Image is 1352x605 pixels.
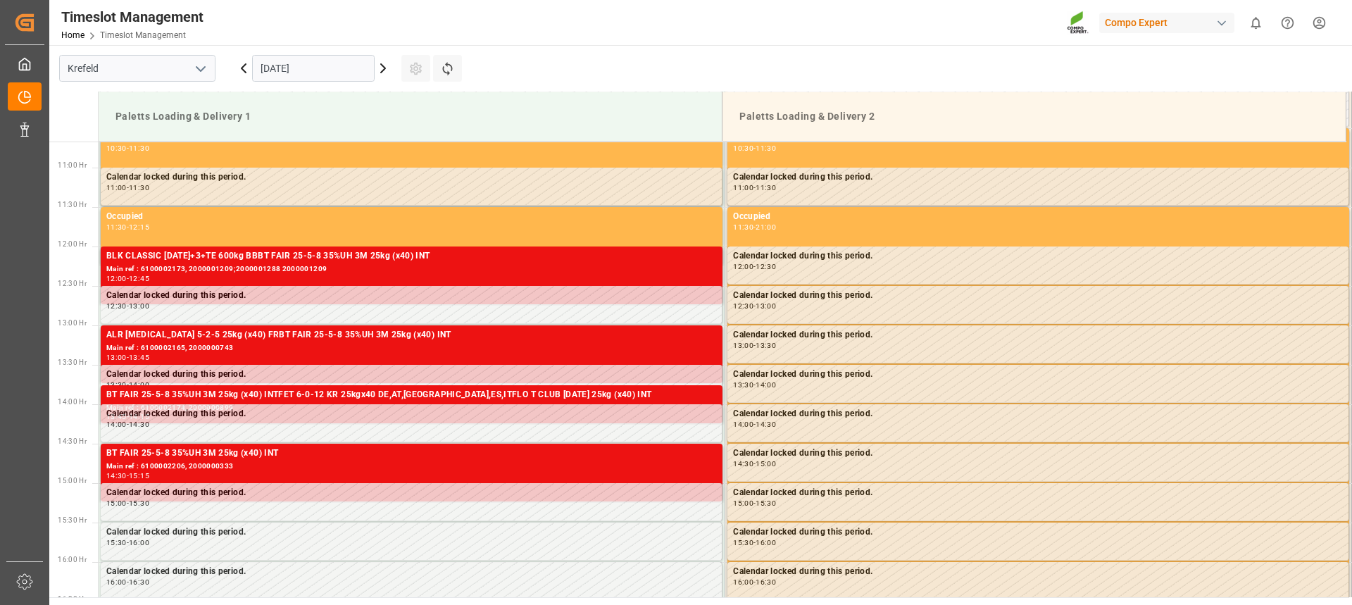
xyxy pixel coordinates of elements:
[58,437,87,445] span: 14:30 Hr
[129,145,149,151] div: 11:30
[756,224,776,230] div: 21:00
[753,263,756,270] div: -
[58,595,87,603] span: 16:30 Hr
[733,461,753,467] div: 14:30
[129,382,149,388] div: 14:00
[127,354,129,361] div: -
[127,275,129,282] div: -
[58,280,87,287] span: 12:30 Hr
[733,447,1343,461] div: Calendar locked during this period.
[58,398,87,406] span: 14:00 Hr
[733,328,1343,342] div: Calendar locked during this period.
[106,92,716,106] div: Calendar locked during this period.
[733,263,753,270] div: 12:00
[129,303,149,309] div: 13:00
[733,210,1344,224] div: Occupied
[129,185,149,191] div: 11:30
[129,579,149,585] div: 16:30
[733,421,753,428] div: 14:00
[733,303,753,309] div: 12:30
[59,55,215,82] input: Type to search/select
[756,185,776,191] div: 11:30
[127,473,129,479] div: -
[1272,7,1303,39] button: Help Center
[106,185,127,191] div: 11:00
[753,500,756,506] div: -
[106,421,127,428] div: 14:00
[106,565,716,579] div: Calendar locked during this period.
[756,145,776,151] div: 11:30
[1099,9,1240,36] button: Compo Expert
[106,525,716,539] div: Calendar locked during this period.
[753,579,756,585] div: -
[129,539,149,546] div: 16:00
[733,185,753,191] div: 11:00
[733,170,1343,185] div: Calendar locked during this period.
[61,30,84,40] a: Home
[129,421,149,428] div: 14:30
[106,328,717,342] div: ALR [MEDICAL_DATA] 5-2-5 25kg (x40) FRBT FAIR 25-5-8 35%UH 3M 25kg (x40) INT
[58,556,87,563] span: 16:00 Hr
[756,382,776,388] div: 14:00
[733,145,753,151] div: 10:30
[129,354,149,361] div: 13:45
[753,224,756,230] div: -
[756,263,776,270] div: 12:30
[753,539,756,546] div: -
[106,210,717,224] div: Occupied
[733,92,1343,106] div: Calendar locked during this period.
[756,500,776,506] div: 15:30
[734,104,1334,130] div: Paletts Loading & Delivery 2
[733,289,1343,303] div: Calendar locked during this period.
[106,354,127,361] div: 13:00
[106,170,716,185] div: Calendar locked during this period.
[733,579,753,585] div: 16:00
[61,6,204,27] div: Timeslot Management
[106,486,716,500] div: Calendar locked during this period.
[733,382,753,388] div: 13:30
[106,263,717,275] div: Main ref : 6100002173, 2000001209;2000001288 2000001209
[106,275,127,282] div: 12:00
[189,58,211,80] button: open menu
[756,579,776,585] div: 16:30
[106,402,717,414] div: Main ref : 6100002174, 2000000899
[753,145,756,151] div: -
[110,104,711,130] div: Paletts Loading & Delivery 1
[756,421,776,428] div: 14:30
[1240,7,1272,39] button: show 0 new notifications
[1067,11,1089,35] img: Screenshot%202023-09-29%20at%2010.02.21.png_1712312052.png
[106,539,127,546] div: 15:30
[252,55,375,82] input: DD.MM.YYYY
[733,565,1343,579] div: Calendar locked during this period.
[127,185,129,191] div: -
[58,240,87,248] span: 12:00 Hr
[106,388,717,402] div: BT FAIR 25-5-8 35%UH 3M 25kg (x40) INTFET 6-0-12 KR 25kgx40 DE,AT,[GEOGRAPHIC_DATA],ES,ITFLO T CL...
[733,342,753,349] div: 13:00
[58,319,87,327] span: 13:00 Hr
[753,342,756,349] div: -
[753,185,756,191] div: -
[127,145,129,151] div: -
[1099,13,1234,33] div: Compo Expert
[106,368,716,382] div: Calendar locked during this period.
[106,500,127,506] div: 15:00
[733,224,753,230] div: 11:30
[129,500,149,506] div: 15:30
[733,500,753,506] div: 15:00
[106,407,716,421] div: Calendar locked during this period.
[753,421,756,428] div: -
[106,249,717,263] div: BLK CLASSIC [DATE]+3+TE 600kg BBBT FAIR 25-5-8 35%UH 3M 25kg (x40) INT
[733,249,1343,263] div: Calendar locked during this period.
[753,382,756,388] div: -
[106,461,717,473] div: Main ref : 6100002206, 2000000333
[756,539,776,546] div: 16:00
[733,525,1343,539] div: Calendar locked during this period.
[127,539,129,546] div: -
[127,500,129,506] div: -
[733,539,753,546] div: 15:30
[58,358,87,366] span: 13:30 Hr
[58,477,87,485] span: 15:00 Hr
[106,579,127,585] div: 16:00
[127,224,129,230] div: -
[106,289,716,303] div: Calendar locked during this period.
